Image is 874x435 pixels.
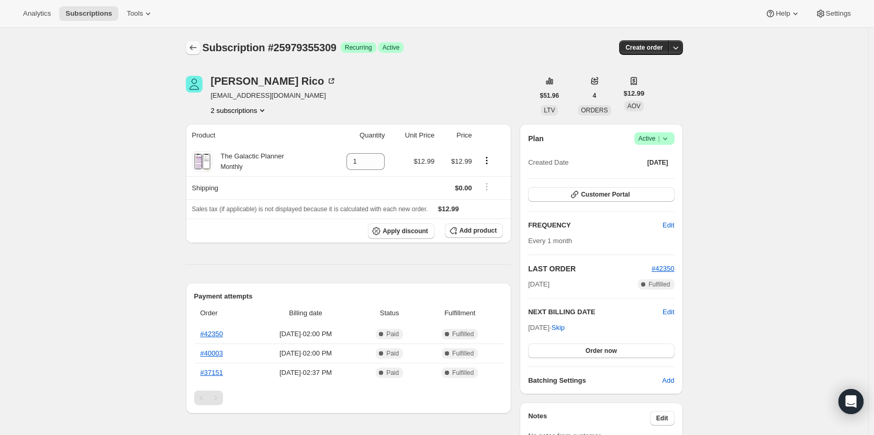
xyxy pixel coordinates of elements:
span: $12.99 [438,205,459,213]
a: #37151 [200,369,223,376]
button: Product actions [478,155,495,166]
span: Tools [127,9,143,18]
button: Help [759,6,806,21]
span: 4 [593,91,597,100]
h6: Batching Settings [528,375,662,386]
button: Edit [663,307,674,317]
span: $12.99 [451,157,472,165]
button: $51.96 [534,88,566,103]
span: | [658,134,659,143]
button: Customer Portal [528,187,674,202]
span: AOV [628,102,641,110]
span: Apply discount [383,227,428,235]
button: Tools [120,6,160,21]
button: 4 [587,88,603,103]
span: Add [662,375,674,386]
h2: NEXT BILLING DATE [528,307,663,317]
h3: Notes [528,411,650,426]
th: Shipping [186,176,327,199]
span: Subscription #25979355309 [203,42,337,53]
span: Analytics [23,9,51,18]
button: Subscriptions [186,40,200,55]
button: Order now [528,344,674,358]
th: Unit Price [388,124,438,147]
span: Subscriptions [65,9,112,18]
span: Paid [386,330,399,338]
button: Add [656,372,680,389]
span: Recurring [345,43,372,52]
a: #42350 [200,330,223,338]
span: LTV [544,107,555,114]
button: [DATE] [641,155,675,170]
span: $51.96 [540,91,559,100]
div: [PERSON_NAME] Rico [211,76,337,86]
th: Order [194,302,253,325]
span: [EMAIL_ADDRESS][DOMAIN_NAME] [211,90,337,101]
span: $12.99 [624,88,645,99]
span: Fulfillment [423,308,497,318]
button: Analytics [17,6,57,21]
span: Status [362,308,417,318]
span: [DATE] [647,158,668,167]
span: Edit [663,220,674,231]
span: Fulfilled [452,369,474,377]
h2: Payment attempts [194,291,503,302]
span: ORDERS [581,107,608,114]
a: #42350 [652,265,674,272]
button: Edit [656,217,680,234]
a: #40003 [200,349,223,357]
button: Create order [619,40,669,55]
span: Create order [625,43,663,52]
span: Order now [586,347,617,355]
button: Add product [445,223,503,238]
span: [DATE] · [528,324,565,331]
button: Product actions [211,105,268,116]
span: Customer Portal [581,190,630,199]
span: [DATE] · 02:00 PM [255,348,356,359]
nav: Pagination [194,391,503,405]
span: [DATE] · 02:37 PM [255,368,356,378]
th: Product [186,124,327,147]
span: Skip [552,323,565,333]
span: Fulfilled [452,349,474,358]
div: The Galactic Planner [213,151,284,172]
button: Apply discount [368,223,434,239]
small: Monthly [221,163,243,170]
span: Active [638,133,670,144]
span: [DATE] [528,279,550,290]
span: Settings [826,9,851,18]
button: Shipping actions [478,181,495,192]
span: Help [776,9,790,18]
span: Fulfilled [648,280,670,289]
span: Created Date [528,157,568,168]
span: Paid [386,369,399,377]
span: Add product [460,226,497,235]
span: Edit [656,414,668,422]
h2: FREQUENCY [528,220,663,231]
th: Price [438,124,475,147]
span: Fulfilled [452,330,474,338]
span: Maria Yakeline Rico [186,76,203,93]
button: Skip [545,319,571,336]
div: Open Intercom Messenger [838,389,864,414]
button: Subscriptions [59,6,118,21]
button: Edit [650,411,675,426]
span: Billing date [255,308,356,318]
span: [DATE] · 02:00 PM [255,329,356,339]
span: Every 1 month [528,237,572,245]
span: Sales tax (if applicable) is not displayed because it is calculated with each new order. [192,205,428,213]
span: Active [383,43,400,52]
button: #42350 [652,264,674,274]
h2: LAST ORDER [528,264,652,274]
th: Quantity [327,124,388,147]
span: Paid [386,349,399,358]
h2: Plan [528,133,544,144]
span: $0.00 [455,184,472,192]
button: Settings [809,6,857,21]
span: $12.99 [413,157,434,165]
img: product img [193,151,211,172]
